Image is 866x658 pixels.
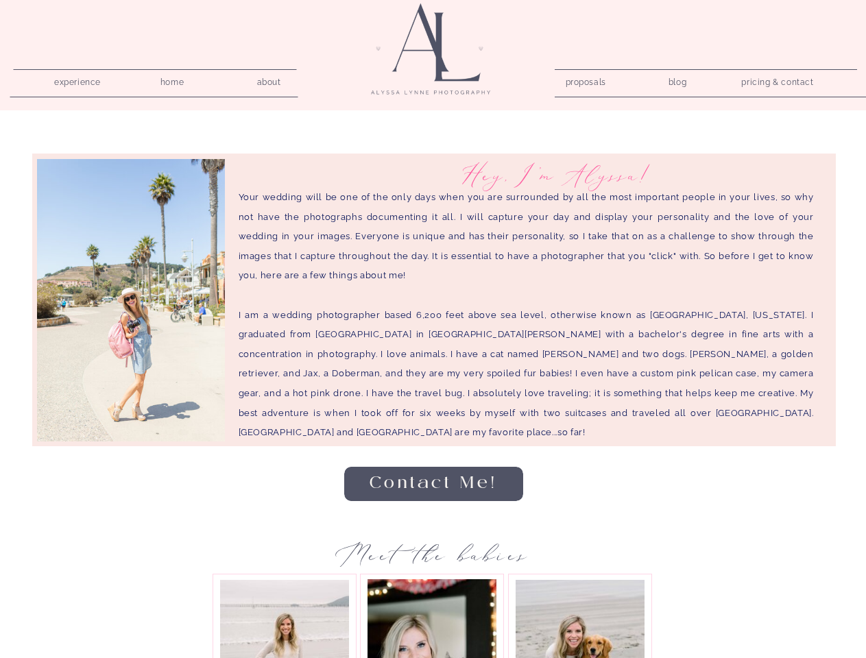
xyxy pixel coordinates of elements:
h1: hey, I'm Alyssa! [447,162,667,180]
a: proposals [566,73,605,86]
a: about [250,73,289,86]
a: pricing & contact [736,73,819,93]
p: Your wedding will be one of the only days when you are surrounded by all the most important peopl... [239,188,814,438]
a: home [153,73,192,86]
a: experience [45,73,110,86]
a: Contact Me! [359,473,509,493]
h2: Meet the babies [285,540,581,563]
a: blog [658,73,697,86]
